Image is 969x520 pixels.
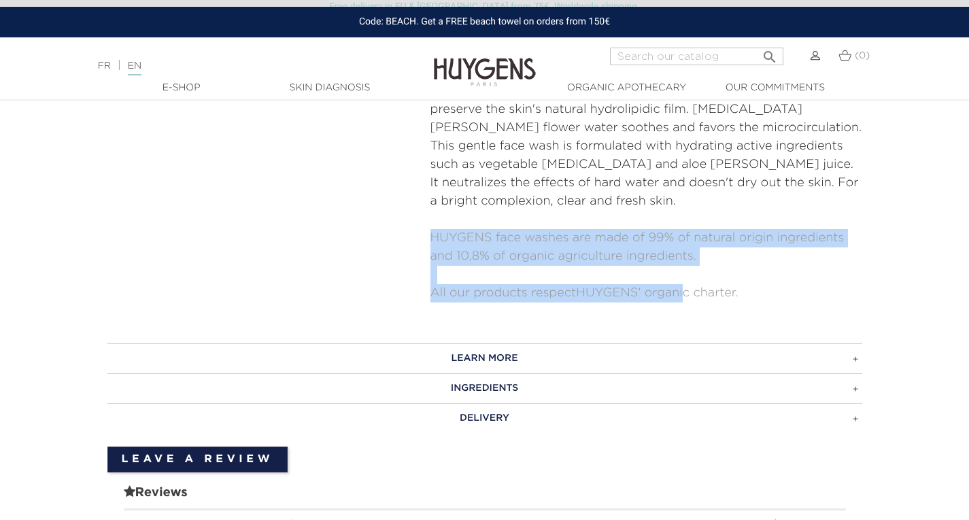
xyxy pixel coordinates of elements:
span: (0) [855,51,870,60]
i:  [762,45,778,61]
a: Leave a review [107,447,288,472]
span: HUYGENS face washes are made of 99% of natural origin ingredients and 10,8% of organic agricultur... [430,232,845,262]
div: | [91,58,394,74]
img: Huygens [434,36,536,88]
a: Our commitments [707,81,843,95]
a: LEARN MORE [107,343,862,373]
a: Organic Apothecary [559,81,695,95]
a: E-Shop [114,81,250,95]
span: All our products respect . [430,287,738,299]
a: DELIVERY [107,403,862,433]
input: Search [610,48,783,65]
a: HUYGENS' organic charter [576,287,735,299]
a: FR [98,61,111,71]
a: EN [128,61,141,75]
p: Its smooth sugar-based foam softly eliminates impurities and helps preserve the skin's natural hy... [430,82,862,211]
a: INGREDIENTS [107,373,862,403]
button:  [758,44,782,62]
a: Skin Diagnosis [262,81,398,95]
span: Reviews [124,483,846,510]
